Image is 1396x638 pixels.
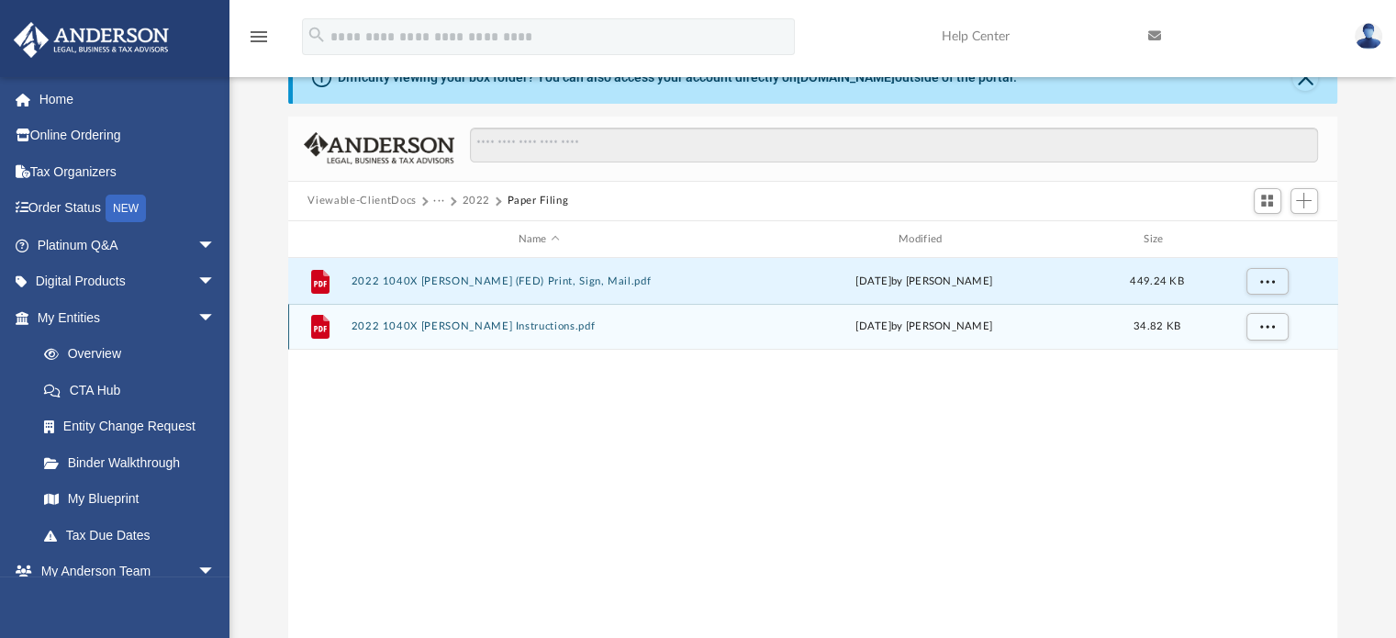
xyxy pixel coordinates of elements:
span: arrow_drop_down [197,554,234,591]
span: 449.24 KB [1130,276,1183,286]
a: Order StatusNEW [13,190,243,228]
span: 34.82 KB [1133,322,1179,332]
a: CTA Hub [26,372,243,409]
a: My Anderson Teamarrow_drop_down [13,554,234,590]
button: 2022 [462,193,490,209]
a: Online Ordering [13,118,243,154]
button: Viewable-ClientDocs [307,193,416,209]
div: id [296,231,341,248]
input: Search files and folders [470,128,1317,162]
i: menu [248,26,270,48]
button: More options [1245,314,1288,341]
div: id [1201,231,1330,248]
button: Switch to Grid View [1254,188,1281,214]
button: Add [1290,188,1318,214]
a: Overview [26,336,243,373]
a: Tax Organizers [13,153,243,190]
div: NEW [106,195,146,222]
i: search [307,25,327,45]
button: Close [1292,65,1318,91]
a: menu [248,35,270,48]
button: Paper Filing [507,193,568,209]
button: ··· [433,193,445,209]
a: My Entitiesarrow_drop_down [13,299,243,336]
div: [DATE] by [PERSON_NAME] [735,274,1111,290]
a: Platinum Q&Aarrow_drop_down [13,227,243,263]
a: [DOMAIN_NAME] [797,70,895,84]
div: grid [288,258,1338,638]
a: Tax Due Dates [26,517,243,554]
a: My Blueprint [26,481,234,518]
div: Modified [735,231,1112,248]
a: Home [13,81,243,118]
div: Difficulty viewing your box folder? You can also access your account directly on outside of the p... [338,68,1017,87]
span: arrow_drop_down [197,227,234,264]
div: Size [1120,231,1193,248]
a: Entity Change Request [26,409,243,445]
button: 2022 1040X [PERSON_NAME] (FED) Print, Sign, Mail.pdf [351,275,727,287]
button: More options [1245,268,1288,296]
img: Anderson Advisors Platinum Portal [8,22,174,58]
span: arrow_drop_down [197,263,234,301]
img: User Pic [1355,23,1382,50]
div: Name [350,231,727,248]
div: [DATE] by [PERSON_NAME] [735,319,1111,336]
a: Digital Productsarrow_drop_down [13,263,243,300]
a: Binder Walkthrough [26,444,243,481]
button: 2022 1040X [PERSON_NAME] Instructions.pdf [351,321,727,333]
span: arrow_drop_down [197,299,234,337]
